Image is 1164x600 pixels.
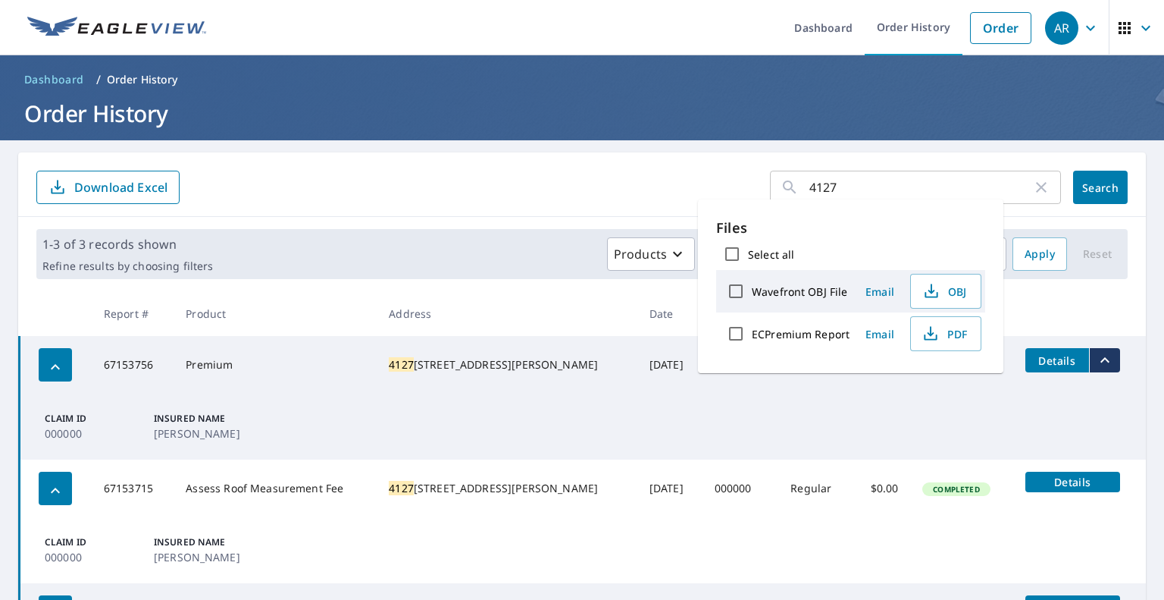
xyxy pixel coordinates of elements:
span: Dashboard [24,72,84,87]
div: [STREET_ADDRESS][PERSON_NAME] [389,357,625,372]
p: Refine results by choosing filters [42,259,213,273]
button: Search [1073,171,1128,204]
p: 000000 [45,426,136,441]
p: Insured Name [154,536,245,549]
a: Dashboard [18,68,90,92]
span: Completed [924,484,988,495]
td: Premium [174,336,377,394]
p: [PERSON_NAME] [154,426,245,441]
button: Email [856,322,904,346]
p: Download Excel [74,179,167,196]
th: Report # [92,291,174,336]
button: Apply [1012,237,1067,271]
div: [STREET_ADDRESS][PERSON_NAME] [389,481,625,496]
button: filesDropdownBtn-67153756 [1089,348,1120,372]
button: detailsBtn-67153756 [1025,348,1089,372]
button: OBJ [910,274,981,309]
td: [DATE] [637,336,702,394]
mark: 4127 [389,357,414,372]
p: Order History [107,72,178,87]
span: Apply [1025,245,1055,264]
td: Regular [778,460,852,517]
button: Products [607,237,695,271]
p: Claim ID [45,536,136,549]
button: Download Excel [36,171,180,204]
p: Insured Name [154,412,245,426]
p: [PERSON_NAME] [154,549,245,565]
td: [DATE] [637,460,702,517]
input: Address, Report #, Claim ID, etc. [809,166,1032,209]
th: Address [377,291,637,336]
nav: breadcrumb [18,68,1146,92]
li: / [96,71,101,89]
p: Products [614,245,667,263]
span: Email [862,284,898,299]
td: $0.00 [853,460,911,517]
p: Files [716,218,985,238]
td: Assess Roof Measurement Fee [174,460,377,517]
span: Details [1034,353,1080,368]
button: PDF [910,316,981,351]
mark: 4127 [389,481,414,495]
img: EV Logo [27,17,206,39]
td: 000000 [702,460,779,517]
div: AR [1045,11,1078,45]
button: detailsBtn-67153715 [1025,472,1120,492]
button: Email [856,280,904,303]
label: Wavefront OBJ File [752,284,847,299]
p: 000000 [45,549,136,565]
span: Search [1085,181,1115,195]
span: Email [862,327,898,341]
h1: Order History [18,98,1146,129]
span: Details [1034,475,1111,489]
span: PDF [920,325,968,343]
td: 67153756 [92,336,174,394]
p: 1-3 of 3 records shown [42,235,213,253]
th: Date [637,291,702,336]
a: Order [970,12,1031,44]
td: 67153715 [92,460,174,517]
label: Select all [748,247,794,262]
label: ECPremium Report [752,327,850,341]
th: Product [174,291,377,336]
span: OBJ [920,282,968,300]
p: Claim ID [45,412,136,426]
